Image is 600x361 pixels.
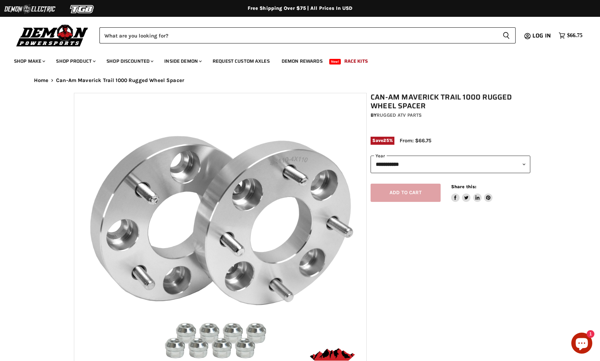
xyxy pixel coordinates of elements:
[532,31,551,40] span: Log in
[569,333,594,355] inbox-online-store-chat: Shopify online store chat
[51,54,100,68] a: Shop Product
[20,77,580,83] nav: Breadcrumbs
[371,111,530,119] div: by
[56,2,109,16] img: TGB Logo 2
[383,138,389,143] span: 25
[101,54,158,68] a: Shop Discounted
[159,54,206,68] a: Inside Demon
[497,27,516,43] button: Search
[56,77,184,83] span: Can-Am Maverick Trail 1000 Rugged Wheel Spacer
[99,27,497,43] input: Search
[451,184,476,189] span: Share this:
[400,137,432,144] span: From: $66.75
[4,2,56,16] img: Demon Electric Logo 2
[9,54,49,68] a: Shop Make
[371,156,530,173] select: year
[20,5,580,12] div: Free Shipping Over $75 | All Prices In USD
[567,32,582,39] span: $66.75
[329,59,341,64] span: New!
[34,77,49,83] a: Home
[14,23,91,48] img: Demon Powersports
[529,33,555,39] a: Log in
[207,54,275,68] a: Request Custom Axles
[276,54,328,68] a: Demon Rewards
[371,93,530,110] h1: Can-Am Maverick Trail 1000 Rugged Wheel Spacer
[451,184,493,202] aside: Share this:
[555,30,586,41] a: $66.75
[9,51,581,68] ul: Main menu
[339,54,373,68] a: Race Kits
[371,137,394,144] span: Save %
[377,112,422,118] a: Rugged ATV Parts
[99,27,516,43] form: Product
